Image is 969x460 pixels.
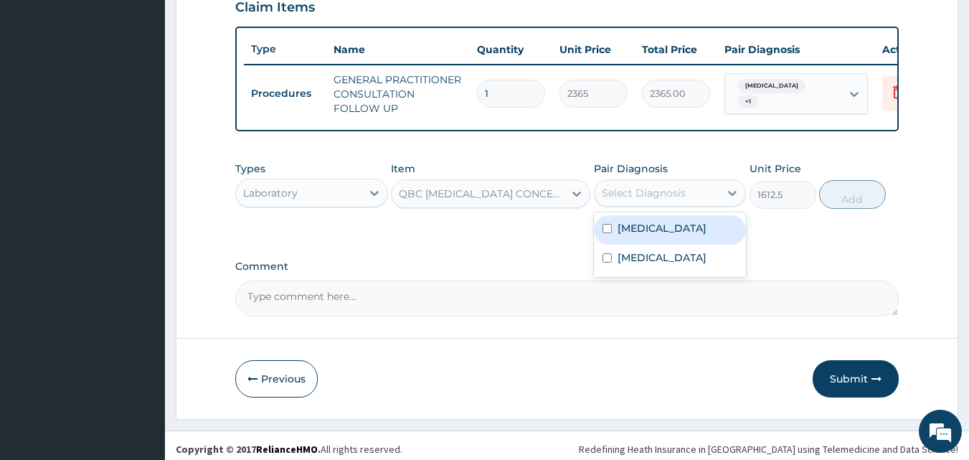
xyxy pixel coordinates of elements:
span: [MEDICAL_DATA] [738,79,805,93]
div: Redefining Heath Insurance in [GEOGRAPHIC_DATA] using Telemedicine and Data Science! [579,442,958,456]
label: Unit Price [750,161,801,176]
th: Total Price [635,35,717,64]
label: Comment [235,260,899,273]
label: [MEDICAL_DATA] [618,221,706,235]
span: We're online! [83,139,198,283]
textarea: Type your message and hit 'Enter' [7,307,273,357]
label: Item [391,161,415,176]
label: Pair Diagnosis [594,161,668,176]
button: Submit [813,360,899,398]
label: [MEDICAL_DATA] [618,250,706,265]
th: Unit Price [552,35,635,64]
div: Chat with us now [75,80,241,99]
div: Laboratory [243,186,298,200]
img: d_794563401_company_1708531726252_794563401 [27,72,58,108]
a: RelianceHMO [256,443,318,456]
strong: Copyright © 2017 . [176,443,321,456]
th: Pair Diagnosis [717,35,875,64]
button: Previous [235,360,318,398]
button: Add [819,180,886,209]
div: Select Diagnosis [602,186,686,200]
th: Quantity [470,35,552,64]
th: Type [244,36,326,62]
td: Procedures [244,80,326,107]
th: Actions [875,35,947,64]
label: Types [235,163,265,175]
td: GENERAL PRACTITIONER CONSULTATION FOLLOW UP [326,65,470,123]
div: Minimize live chat window [235,7,270,42]
span: + 1 [738,95,758,109]
th: Name [326,35,470,64]
div: QBC [MEDICAL_DATA] CONCENTRATION AND FLUORESCENT STAINING [399,187,565,201]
